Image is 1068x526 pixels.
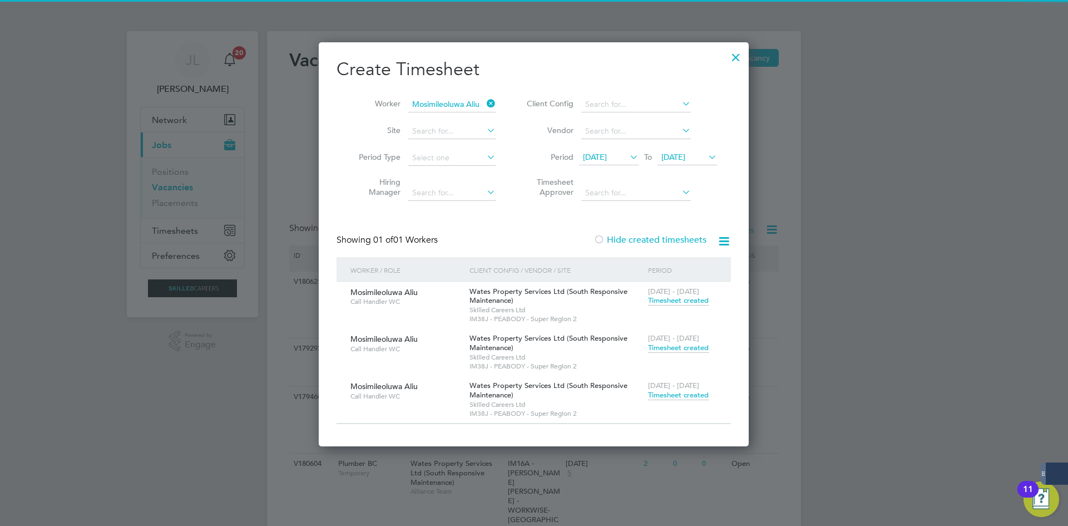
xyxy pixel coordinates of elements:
[348,257,467,283] div: Worker / Role
[350,297,461,306] span: Call Handler WC
[648,296,709,306] span: Timesheet created
[648,381,699,390] span: [DATE] - [DATE]
[581,124,691,139] input: Search for...
[469,353,642,362] span: Skilled Careers Ltd
[648,333,699,343] span: [DATE] - [DATE]
[523,125,573,135] label: Vendor
[1023,489,1033,504] div: 11
[350,345,461,353] span: Call Handler WC
[350,99,400,109] label: Worker
[337,234,440,246] div: Showing
[337,58,731,81] h2: Create Timesheet
[648,343,709,353] span: Timesheet created
[469,287,627,306] span: Wates Property Services Ltd (South Responsive Maintenance)
[581,185,691,201] input: Search for...
[523,152,573,162] label: Period
[523,99,573,109] label: Client Config
[661,152,685,162] span: [DATE]
[594,234,706,245] label: Hide created timesheets
[523,177,573,197] label: Timesheet Approver
[469,362,642,371] span: IM38J - PEABODY - Super Region 2
[373,234,438,245] span: 01 Workers
[408,124,496,139] input: Search for...
[648,287,699,296] span: [DATE] - [DATE]
[350,152,400,162] label: Period Type
[408,150,496,166] input: Select one
[645,257,720,283] div: Period
[350,177,400,197] label: Hiring Manager
[467,257,645,283] div: Client Config / Vendor / Site
[350,381,418,391] span: Mosimileoluwa Aliu
[469,400,642,409] span: Skilled Careers Ltd
[469,381,627,400] span: Wates Property Services Ltd (South Responsive Maintenance)
[581,97,691,112] input: Search for...
[648,390,709,400] span: Timesheet created
[583,152,607,162] span: [DATE]
[469,306,642,314] span: Skilled Careers Ltd
[350,287,418,297] span: Mosimileoluwa Aliu
[408,97,496,112] input: Search for...
[408,185,496,201] input: Search for...
[469,333,627,352] span: Wates Property Services Ltd (South Responsive Maintenance)
[1023,481,1059,517] button: Open Resource Center, 11 new notifications
[373,234,393,245] span: 01 of
[641,150,655,164] span: To
[469,409,642,418] span: IM38J - PEABODY - Super Region 2
[350,334,418,344] span: Mosimileoluwa Aliu
[469,314,642,323] span: IM38J - PEABODY - Super Region 2
[350,125,400,135] label: Site
[350,392,461,401] span: Call Handler WC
